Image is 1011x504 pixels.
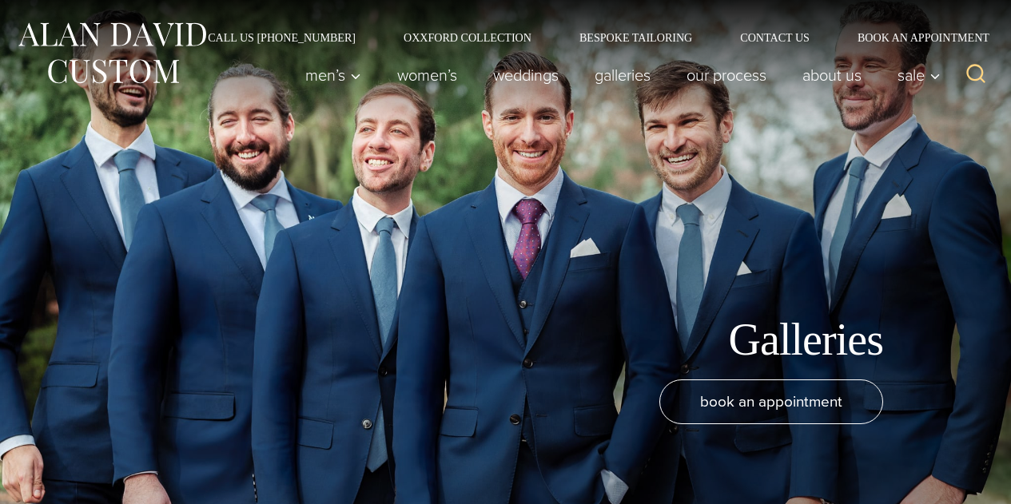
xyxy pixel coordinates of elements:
[380,59,476,91] a: Women’s
[555,32,716,43] a: Bespoke Tailoring
[476,59,577,91] a: weddings
[184,32,380,43] a: Call Us [PHONE_NUMBER]
[729,313,884,367] h1: Galleries
[716,32,834,43] a: Contact Us
[305,67,361,83] span: Men’s
[184,32,995,43] nav: Secondary Navigation
[380,32,555,43] a: Oxxford Collection
[288,59,949,91] nav: Primary Navigation
[669,59,785,91] a: Our Process
[16,18,208,89] img: Alan David Custom
[785,59,880,91] a: About Us
[898,67,941,83] span: Sale
[834,32,995,43] a: Book an Appointment
[700,390,842,413] span: book an appointment
[957,56,995,94] button: View Search Form
[577,59,669,91] a: Galleries
[659,379,883,424] a: book an appointment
